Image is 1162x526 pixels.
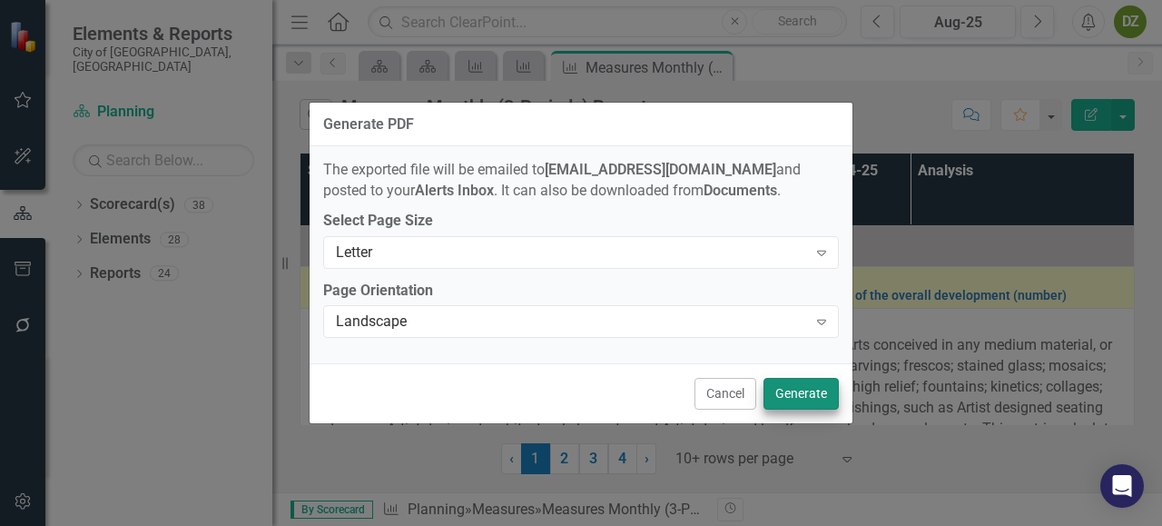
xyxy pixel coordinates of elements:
div: Generate PDF [323,116,414,133]
button: Generate [763,378,839,410]
strong: Alerts Inbox [415,182,494,199]
div: Landscape [336,312,807,332]
div: Letter [336,242,807,263]
label: Page Orientation [323,281,839,302]
div: Open Intercom Messenger [1100,464,1144,508]
strong: Documents [704,182,777,199]
span: The exported file will be emailed to and posted to your . It can also be downloaded from . [323,161,801,199]
strong: [EMAIL_ADDRESS][DOMAIN_NAME] [545,161,776,178]
button: Cancel [694,378,756,410]
label: Select Page Size [323,211,839,232]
